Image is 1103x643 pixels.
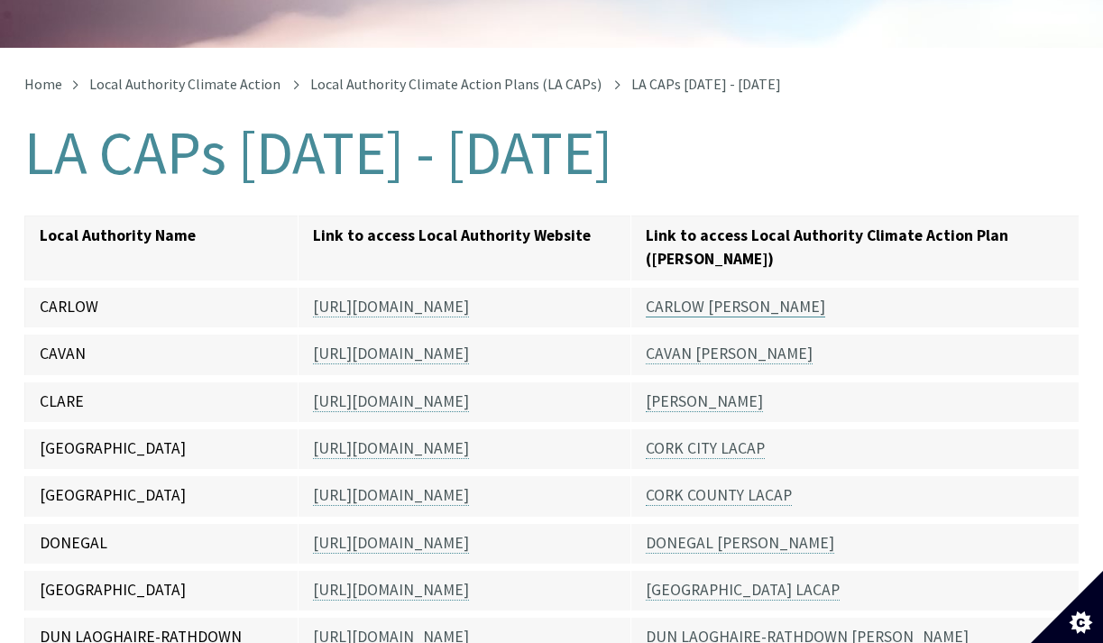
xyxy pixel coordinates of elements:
a: Home [24,75,62,93]
button: Set cookie preferences [1031,571,1103,643]
td: DONEGAL [24,520,299,567]
a: [URL][DOMAIN_NAME] [313,533,469,554]
td: [GEOGRAPHIC_DATA] [24,473,299,519]
a: [GEOGRAPHIC_DATA] LACAP [646,580,840,601]
td: CAVAN [24,331,299,378]
a: Local Authority Climate Action [89,75,280,93]
a: Local Authority Climate Action Plans (LA CAPs) [310,75,602,93]
a: CARLOW [PERSON_NAME] [646,297,825,317]
a: CORK COUNTY LACAP [646,485,792,506]
strong: Local Authority Name [40,225,196,245]
a: CORK CITY LACAP [646,438,765,459]
a: [URL][DOMAIN_NAME] [313,580,469,601]
td: [GEOGRAPHIC_DATA] [24,567,299,614]
a: [URL][DOMAIN_NAME] [313,391,469,412]
h1: LA CAPs [DATE] - [DATE] [24,120,1080,187]
a: [PERSON_NAME] [646,391,763,412]
a: [URL][DOMAIN_NAME] [313,485,469,506]
a: DONEGAL [PERSON_NAME] [646,533,834,554]
td: CLARE [24,379,299,426]
td: CARLOW [24,284,299,331]
a: CAVAN [PERSON_NAME] [646,344,813,364]
a: [URL][DOMAIN_NAME] [313,297,469,317]
a: [URL][DOMAIN_NAME] [313,344,469,364]
td: [GEOGRAPHIC_DATA] [24,426,299,473]
span: LA CAPs [DATE] - [DATE] [631,75,781,93]
a: [URL][DOMAIN_NAME] [313,438,469,459]
strong: Link to access Local Authority Climate Action Plan ([PERSON_NAME]) [646,225,1008,269]
strong: Link to access Local Authority Website [313,225,591,245]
